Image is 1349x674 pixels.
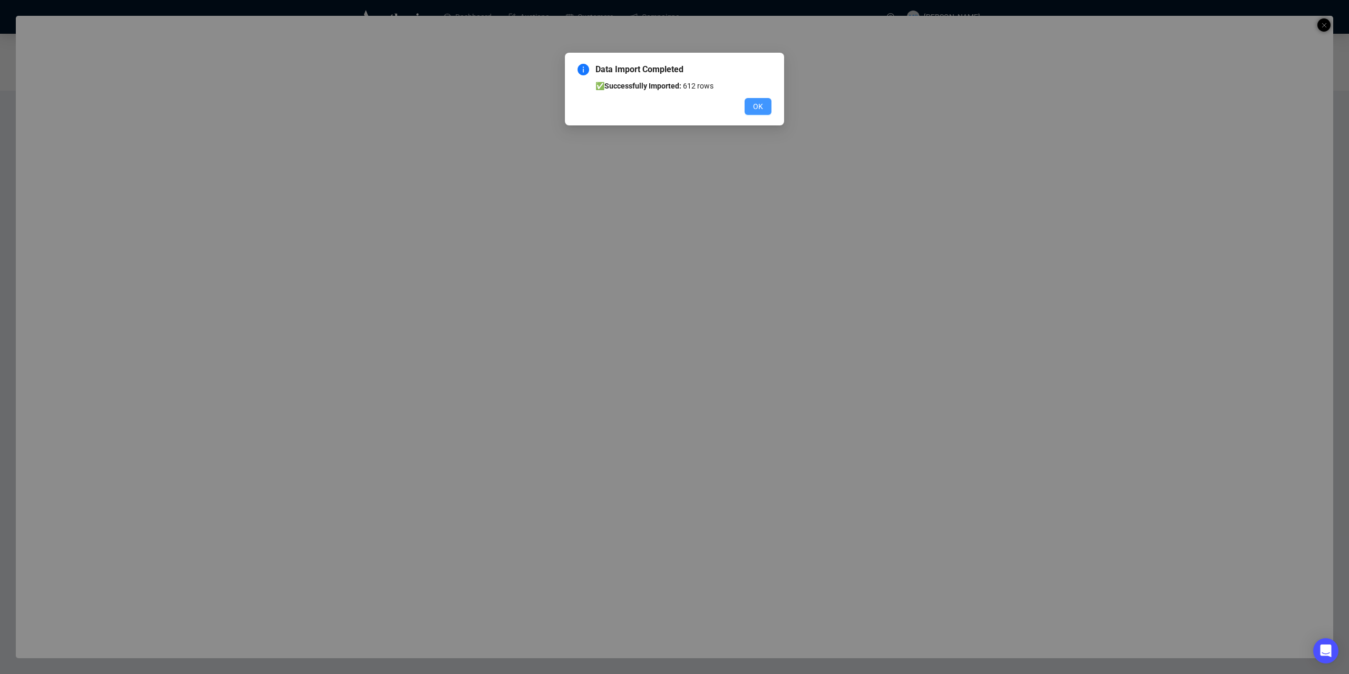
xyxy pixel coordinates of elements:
[595,63,771,76] span: Data Import Completed
[604,82,681,90] b: Successfully Imported:
[753,101,763,112] span: OK
[1313,638,1338,663] div: Open Intercom Messenger
[595,80,771,92] li: ✅ 612 rows
[745,98,771,115] button: OK
[578,64,589,75] span: info-circle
